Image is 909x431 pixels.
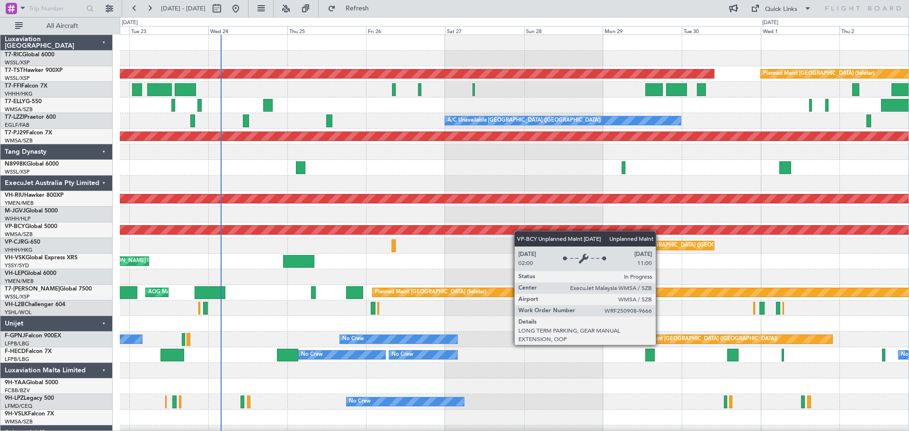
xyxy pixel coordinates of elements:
div: Tue 30 [682,26,761,35]
span: 9H-YAA [5,380,26,386]
span: VH-VSK [5,255,26,261]
span: VH-L2B [5,302,25,308]
span: 9H-VSLK [5,411,28,417]
div: Wed 24 [208,26,287,35]
a: WMSA/SZB [5,418,33,425]
a: YSSY/SYD [5,262,29,269]
div: Wed 1 [761,26,840,35]
a: VH-LEPGlobal 6000 [5,271,56,276]
span: T7-FFI [5,83,21,89]
a: WMSA/SZB [5,137,33,144]
span: Refresh [338,5,377,12]
div: Tue 23 [129,26,208,35]
a: WMSA/SZB [5,231,33,238]
a: 9H-YAAGlobal 5000 [5,380,58,386]
span: 9H-LPZ [5,396,24,401]
span: F-HECD [5,349,26,354]
a: FCBB/BZV [5,387,30,394]
span: [DATE] - [DATE] [161,4,205,13]
div: AOG Maint London ([GEOGRAPHIC_DATA]) [148,285,254,299]
a: EGLF/FAB [5,122,29,129]
a: VHHH/HKG [5,246,33,254]
a: 9H-VSLKFalcon 7X [5,411,54,417]
a: LFMD/CEQ [5,403,32,410]
div: Sat 27 [445,26,524,35]
span: All Aircraft [25,23,100,29]
a: N8998KGlobal 6000 [5,161,59,167]
a: VP-BCYGlobal 5000 [5,224,57,229]
span: M-JGVJ [5,208,26,214]
span: T7-LZZI [5,114,24,120]
button: Quick Links [746,1,816,16]
div: No Crew [301,348,323,362]
a: T7-ELLYG-550 [5,99,42,105]
a: VH-VSKGlobal Express XRS [5,255,78,261]
a: VH-L2BChallenger 604 [5,302,65,308]
span: VP-CJR [5,239,24,245]
a: WSSL/XSP [5,59,30,66]
a: VP-CJRG-650 [5,239,40,245]
a: VHHH/HKG [5,90,33,97]
a: T7-[PERSON_NAME]Global 7500 [5,286,92,292]
input: Trip Number [29,1,83,16]
div: Planned Maint [GEOGRAPHIC_DATA] (Seletar) [375,285,486,299]
span: N8998K [5,161,27,167]
a: YSHL/WOL [5,309,32,316]
a: T7-PJ29Falcon 7X [5,130,52,136]
button: Refresh [323,1,380,16]
div: Fri 26 [366,26,445,35]
a: F-HECDFalcon 7X [5,349,52,354]
a: F-GPNJFalcon 900EX [5,333,61,339]
span: VP-BCY [5,224,25,229]
div: Quick Links [765,5,797,14]
a: WSSL/XSP [5,293,30,300]
button: All Aircraft [10,18,103,34]
div: Thu 25 [287,26,366,35]
span: F-GPNJ [5,333,25,339]
div: Sun 28 [524,26,603,35]
span: T7-TST [5,68,23,73]
div: Planned Maint [GEOGRAPHIC_DATA] ([GEOGRAPHIC_DATA] Intl) [605,238,763,253]
a: LFPB/LBG [5,356,29,363]
a: WIHH/HLP [5,215,31,222]
div: No Crew [349,395,371,409]
a: T7-FFIFalcon 7X [5,83,47,89]
a: 9H-LPZLegacy 500 [5,396,54,401]
div: Planned Maint [GEOGRAPHIC_DATA] (Seletar) [763,67,874,81]
a: T7-TSTHawker 900XP [5,68,62,73]
a: WSSL/XSP [5,168,30,176]
div: [DATE] [122,19,138,27]
a: WMSA/SZB [5,106,33,113]
a: M-JGVJGlobal 5000 [5,208,58,214]
a: T7-RICGlobal 6000 [5,52,54,58]
span: T7-PJ29 [5,130,26,136]
div: Planned Maint [GEOGRAPHIC_DATA] ([GEOGRAPHIC_DATA]) [628,332,777,346]
span: T7-RIC [5,52,22,58]
a: VH-RIUHawker 800XP [5,193,63,198]
div: Mon 29 [603,26,682,35]
a: YMEN/MEB [5,200,34,207]
a: WSSL/XSP [5,75,30,82]
a: YMEN/MEB [5,278,34,285]
div: No Crew [392,348,413,362]
span: T7-ELLY [5,99,26,105]
div: No Crew [342,332,364,346]
span: VH-RIU [5,193,24,198]
a: T7-LZZIPraetor 600 [5,114,56,120]
div: A/C Unavailable [GEOGRAPHIC_DATA] ([GEOGRAPHIC_DATA]) [447,114,601,128]
span: T7-[PERSON_NAME] [5,286,60,292]
span: VH-LEP [5,271,24,276]
div: [DATE] [762,19,778,27]
a: LFPB/LBG [5,340,29,347]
